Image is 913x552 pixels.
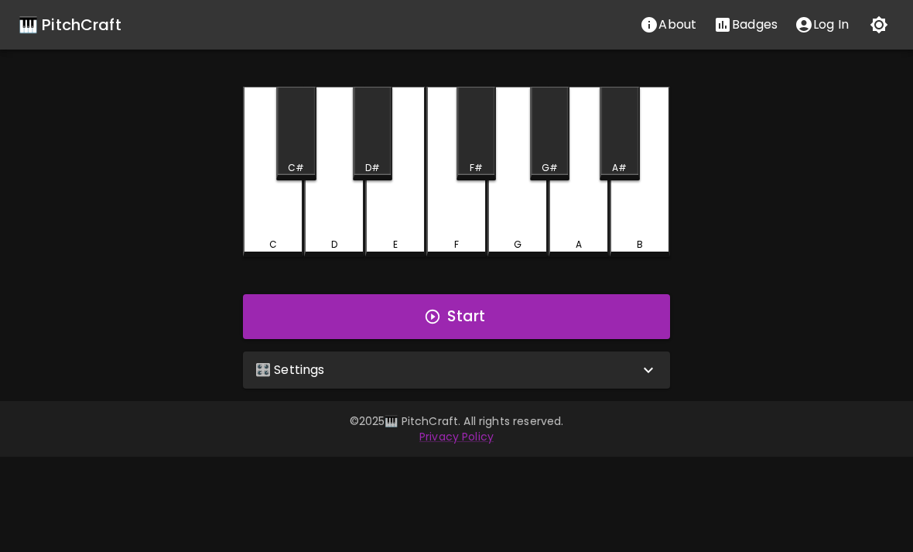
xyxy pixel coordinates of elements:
div: C [269,238,277,252]
button: Start [243,294,670,339]
div: 🎛️ Settings [243,351,670,389]
div: B [637,238,643,252]
div: D# [365,161,380,175]
p: Log In [813,15,849,34]
button: account of current user [786,9,857,40]
div: D [331,238,337,252]
div: G# [542,161,558,175]
div: C# [288,161,304,175]
p: About [658,15,696,34]
p: 🎛️ Settings [255,361,325,379]
a: 🎹 PitchCraft [19,12,121,37]
div: A [576,238,582,252]
p: © 2025 🎹 PitchCraft. All rights reserved. [19,413,894,429]
div: F# [470,161,483,175]
a: Privacy Policy [419,429,494,444]
button: About [631,9,705,40]
div: F [454,238,459,252]
p: Badges [732,15,778,34]
div: A# [612,161,627,175]
div: G [514,238,521,252]
button: Stats [705,9,786,40]
div: E [393,238,398,252]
